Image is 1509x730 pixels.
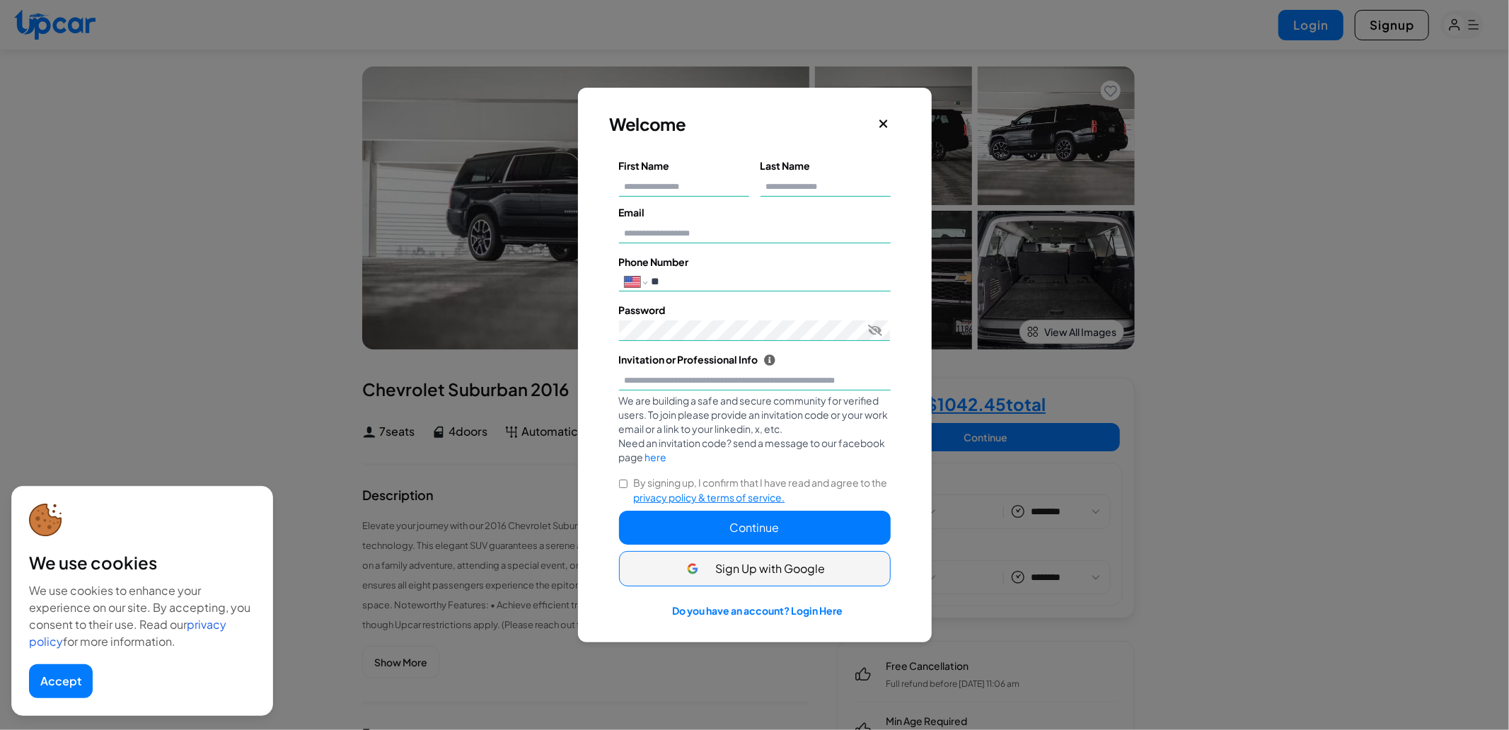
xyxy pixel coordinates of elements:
[619,393,891,464] div: We are building a safe and secure community for verified users. To join please provide an invitat...
[645,451,667,463] a: here
[29,551,255,574] div: We use cookies
[619,303,891,318] label: Password
[619,551,891,586] button: Sign Up with Google
[29,664,93,698] button: Accept
[684,560,701,577] img: Google Icon
[619,352,891,367] label: Invitation or Professional Info
[610,112,843,135] h3: Welcome
[619,511,891,545] button: Continue
[715,560,825,577] span: Sign Up with Google
[619,255,891,270] label: Phone Number
[29,582,255,650] div: We use cookies to enhance your experience on our site. By accepting, you consent to their use. Re...
[619,205,891,220] label: Email
[873,112,894,136] button: Close
[619,158,749,173] label: First Name
[868,323,882,337] button: Toggle password visibility
[672,604,843,617] a: Do you have an account? Login Here
[633,491,785,504] span: privacy policy & terms of service.
[761,158,891,173] label: Last Name
[633,475,890,505] label: By signing up, I confirm that I have read and agree to the
[29,504,62,537] img: cookie-icon.svg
